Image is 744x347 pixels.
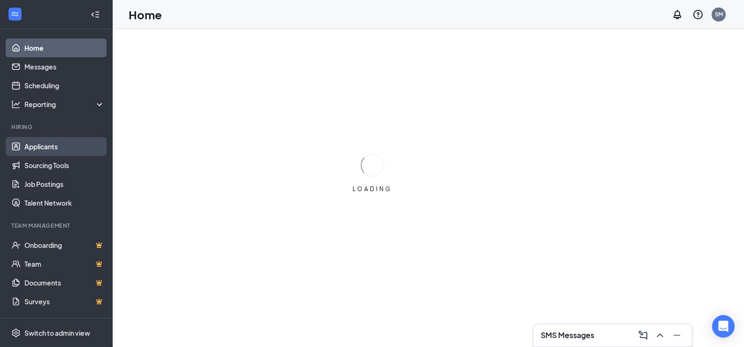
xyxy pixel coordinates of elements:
[24,328,90,338] div: Switch to admin view
[715,10,723,18] div: 5M
[654,330,666,341] svg: ChevronUp
[24,137,105,156] a: Applicants
[24,175,105,193] a: Job Postings
[24,273,105,292] a: DocumentsCrown
[10,9,20,19] svg: WorkstreamLogo
[24,254,105,273] a: TeamCrown
[24,39,105,57] a: Home
[91,10,100,19] svg: Collapse
[24,292,105,311] a: SurveysCrown
[24,156,105,175] a: Sourcing Tools
[671,330,683,341] svg: Minimize
[692,9,704,20] svg: QuestionInfo
[24,57,105,76] a: Messages
[652,328,667,343] button: ChevronUp
[24,236,105,254] a: OnboardingCrown
[24,193,105,212] a: Talent Network
[672,9,683,20] svg: Notifications
[11,222,103,230] div: Team Management
[11,328,21,338] svg: Settings
[712,315,735,338] div: Open Intercom Messenger
[636,328,651,343] button: ComposeMessage
[11,100,21,109] svg: Analysis
[24,76,105,95] a: Scheduling
[11,123,103,131] div: Hiring
[24,100,105,109] div: Reporting
[129,7,162,23] h1: Home
[541,330,594,340] h3: SMS Messages
[669,328,684,343] button: Minimize
[637,330,649,341] svg: ComposeMessage
[349,185,396,193] div: LOADING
